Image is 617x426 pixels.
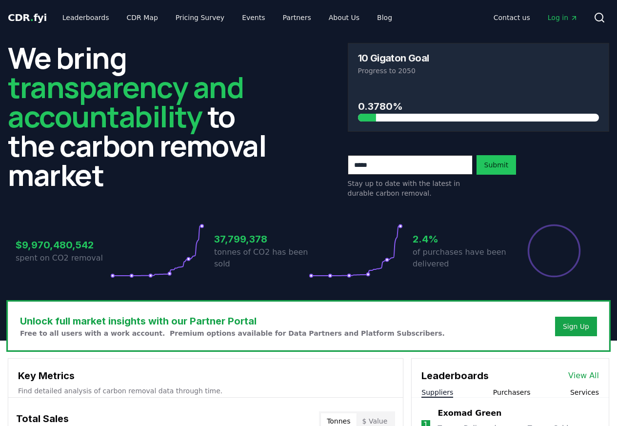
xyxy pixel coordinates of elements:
[369,9,400,26] a: Blog
[20,328,445,338] p: Free to all users with a work account. Premium options available for Data Partners and Platform S...
[16,252,110,264] p: spent on CO2 removal
[563,322,589,331] a: Sign Up
[358,99,599,114] h3: 0.3780%
[30,12,34,23] span: .
[358,53,429,63] h3: 10 Gigaton Goal
[321,9,367,26] a: About Us
[348,179,473,198] p: Stay up to date with the latest in durable carbon removal.
[421,387,453,397] button: Suppliers
[527,223,581,278] div: Percentage of sales delivered
[421,368,489,383] h3: Leaderboards
[8,67,243,136] span: transparency and accountability
[486,9,586,26] nav: Main
[168,9,232,26] a: Pricing Survey
[540,9,586,26] a: Log in
[18,368,393,383] h3: Key Metrics
[413,246,507,270] p: of purchases have been delivered
[555,317,597,336] button: Sign Up
[119,9,166,26] a: CDR Map
[570,387,599,397] button: Services
[493,387,531,397] button: Purchasers
[18,386,393,396] p: Find detailed analysis of carbon removal data through time.
[55,9,400,26] nav: Main
[214,232,309,246] h3: 37,799,378
[55,9,117,26] a: Leaderboards
[413,232,507,246] h3: 2.4%
[8,11,47,24] a: CDR.fyi
[548,13,578,22] span: Log in
[358,66,599,76] p: Progress to 2050
[477,155,517,175] button: Submit
[8,43,270,189] h2: We bring to the carbon removal market
[214,246,309,270] p: tonnes of CO2 has been sold
[8,12,47,23] span: CDR fyi
[16,238,110,252] h3: $9,970,480,542
[234,9,273,26] a: Events
[275,9,319,26] a: Partners
[486,9,538,26] a: Contact us
[20,314,445,328] h3: Unlock full market insights with our Partner Portal
[568,370,599,382] a: View All
[438,407,502,419] a: Exomad Green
